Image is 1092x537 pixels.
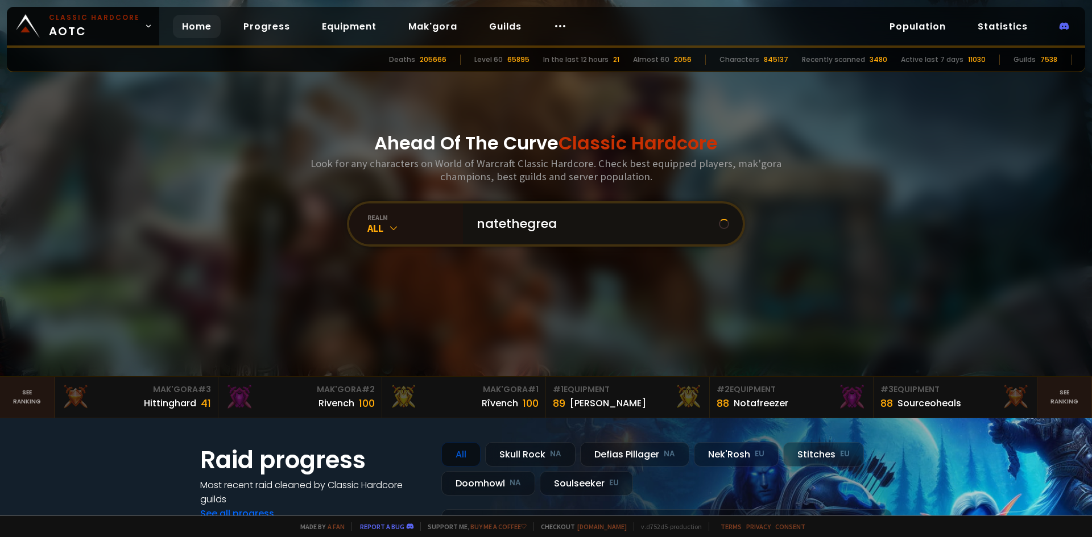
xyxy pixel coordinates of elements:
[480,15,531,38] a: Guilds
[734,396,788,410] div: Notafreezer
[783,442,864,467] div: Stitches
[318,396,354,410] div: Rivench
[897,396,961,410] div: Sourceoheals
[173,15,221,38] a: Home
[533,522,627,531] span: Checkout
[293,522,345,531] span: Made by
[200,478,428,506] h4: Most recent raid cleaned by Classic Hardcore guilds
[485,442,576,467] div: Skull Rock
[55,377,218,418] a: Mak'Gora#3Hittinghard41
[470,203,719,244] input: Search a character...
[218,377,382,418] a: Mak'Gora#2Rivench100
[880,396,893,411] div: 88
[880,15,955,38] a: Population
[719,55,759,65] div: Characters
[717,396,729,411] div: 88
[470,522,527,531] a: Buy me a coffee
[721,522,742,531] a: Terms
[775,522,805,531] a: Consent
[482,396,518,410] div: Rîvench
[198,384,211,395] span: # 3
[313,15,386,38] a: Equipment
[362,384,375,395] span: # 2
[382,377,546,418] a: Mak'Gora#1Rîvench100
[61,384,211,396] div: Mak'Gora
[399,15,466,38] a: Mak'gora
[306,157,786,183] h3: Look for any characters on World of Warcraft Classic Hardcore. Check best equipped players, mak'g...
[234,15,299,38] a: Progress
[717,384,730,395] span: # 2
[901,55,963,65] div: Active last 7 days
[7,7,159,45] a: Classic HardcoreAOTC
[710,377,874,418] a: #2Equipment88Notafreezer
[144,396,196,410] div: Hittinghard
[968,55,986,65] div: 11030
[543,55,609,65] div: In the last 12 hours
[367,222,463,235] div: All
[420,522,527,531] span: Support me,
[969,15,1037,38] a: Statistics
[200,507,274,520] a: See all progress
[528,384,539,395] span: # 1
[507,55,530,65] div: 65895
[580,442,689,467] div: Defias Pillager
[1040,55,1057,65] div: 7538
[553,396,565,411] div: 89
[200,442,428,478] h1: Raid progress
[674,55,692,65] div: 2056
[874,377,1037,418] a: #3Equipment88Sourceoheals
[420,55,446,65] div: 205666
[880,384,1030,396] div: Equipment
[764,55,788,65] div: 845137
[359,396,375,411] div: 100
[633,55,669,65] div: Almost 60
[441,471,535,496] div: Doomhowl
[609,477,619,489] small: EU
[559,130,718,156] span: Classic Hardcore
[523,396,539,411] div: 100
[570,396,646,410] div: [PERSON_NAME]
[510,477,521,489] small: NA
[613,55,619,65] div: 21
[634,522,702,531] span: v. d752d5 - production
[694,442,779,467] div: Nek'Rosh
[474,55,503,65] div: Level 60
[550,448,561,460] small: NA
[880,384,894,395] span: # 3
[755,448,764,460] small: EU
[553,384,702,396] div: Equipment
[577,522,627,531] a: [DOMAIN_NAME]
[367,213,463,222] div: realm
[840,448,850,460] small: EU
[1037,377,1092,418] a: Seeranking
[360,522,404,531] a: Report a bug
[49,13,140,40] span: AOTC
[540,471,633,496] div: Soulseeker
[746,522,771,531] a: Privacy
[802,55,865,65] div: Recently scanned
[225,384,375,396] div: Mak'Gora
[374,130,718,157] h1: Ahead Of The Curve
[389,55,415,65] div: Deaths
[441,442,481,467] div: All
[717,384,866,396] div: Equipment
[328,522,345,531] a: a fan
[553,384,564,395] span: # 1
[546,377,710,418] a: #1Equipment89[PERSON_NAME]
[201,396,211,411] div: 41
[1014,55,1036,65] div: Guilds
[389,384,539,396] div: Mak'Gora
[664,448,675,460] small: NA
[870,55,887,65] div: 3480
[49,13,140,23] small: Classic Hardcore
